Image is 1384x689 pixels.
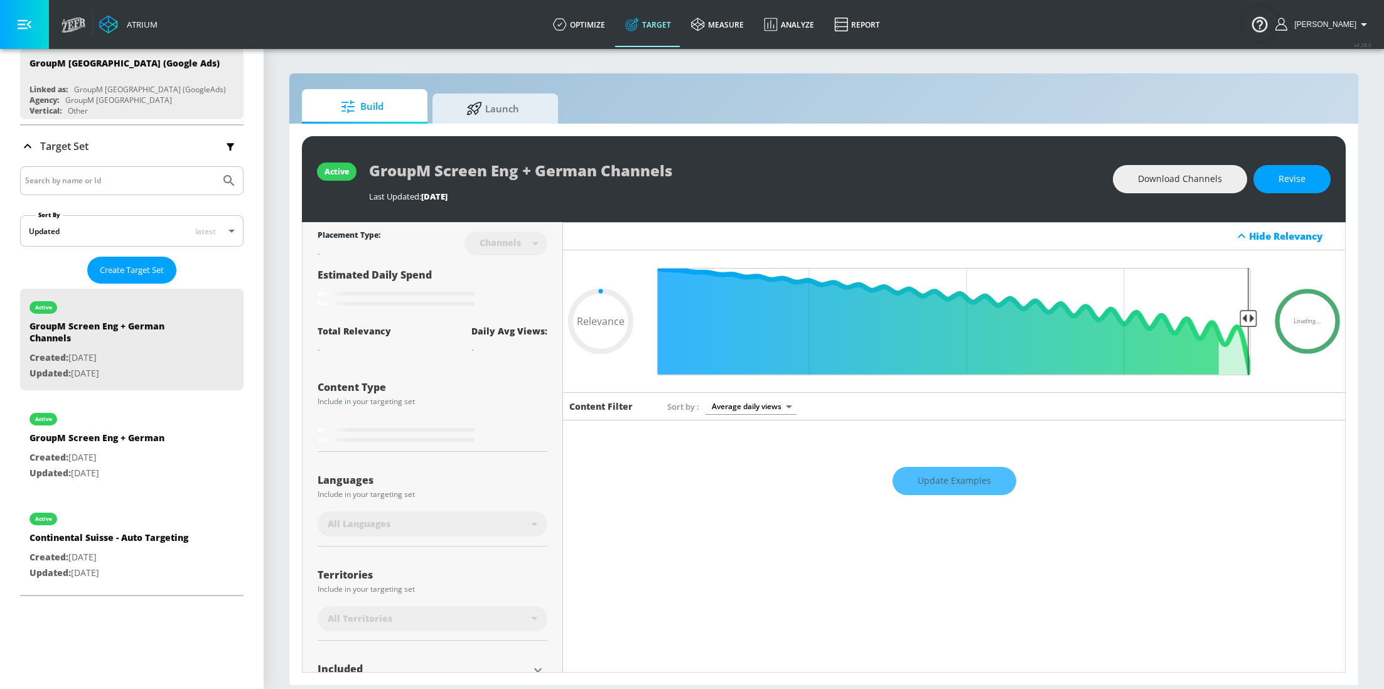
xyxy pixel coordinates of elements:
[30,467,71,479] span: Updated:
[1253,165,1331,193] button: Revise
[471,325,547,337] div: Daily Avg Views:
[20,289,244,390] div: activeGroupM Screen Eng + German ChannelsCreated:[DATE]Updated:[DATE]
[35,416,52,422] div: active
[318,606,547,631] div: All Territories
[318,230,380,243] div: Placement Type:
[65,95,172,105] div: GroupM [GEOGRAPHIC_DATA]
[681,2,754,47] a: measure
[74,84,226,95] div: GroupM [GEOGRAPHIC_DATA] (GoogleAds)
[754,2,824,47] a: Analyze
[30,450,164,466] p: [DATE]
[369,191,1100,202] div: Last Updated:
[20,400,244,490] div: activeGroupM Screen Eng + GermanCreated:[DATE]Updated:[DATE]
[30,367,71,379] span: Updated:
[30,351,68,363] span: Created:
[705,398,797,415] div: Average daily views
[1138,171,1222,187] span: Download Channels
[30,350,205,366] p: [DATE]
[30,451,68,463] span: Created:
[318,511,547,537] div: All Languages
[1242,6,1277,41] button: Open Resource Center
[421,191,448,202] span: [DATE]
[30,57,220,69] div: GroupM [GEOGRAPHIC_DATA] (Google Ads)
[543,2,615,47] a: optimize
[1294,318,1321,324] span: Loading...
[40,139,89,153] p: Target Set
[30,432,164,450] div: GroupM Screen Eng + German
[30,320,205,350] div: GroupM Screen Eng + German Channels
[314,92,410,122] span: Build
[328,612,392,625] span: All Territories
[30,105,62,116] div: Vertical:
[651,268,1257,375] input: Final Threshold
[1249,230,1338,242] div: Hide Relevancy
[328,518,390,530] span: All Languages
[667,401,699,412] span: Sort by
[445,93,540,124] span: Launch
[29,226,60,237] div: Updated
[25,173,215,189] input: Search by name or Id
[1275,17,1371,32] button: [PERSON_NAME]
[20,126,244,167] div: Target Set
[30,565,188,581] p: [DATE]
[30,95,59,105] div: Agency:
[30,567,71,579] span: Updated:
[318,268,432,282] span: Estimated Daily Spend
[30,531,188,550] div: Continental Suisse - Auto Targeting
[318,585,547,593] div: Include in your targeting set
[563,222,1345,250] div: Hide Relevancy
[318,664,528,674] div: Included
[195,226,216,237] span: latest
[318,325,391,337] div: Total Relevancy
[35,516,52,522] div: active
[1289,20,1356,29] span: login as: stephanie.wolklin@zefr.com
[318,475,547,485] div: Languages
[318,398,547,405] div: Include in your targeting set
[318,570,547,580] div: Territories
[318,382,547,392] div: Content Type
[1279,171,1306,187] span: Revise
[35,304,52,311] div: active
[325,166,349,177] div: active
[577,316,625,326] span: Relevance
[30,84,68,95] div: Linked as:
[20,48,244,119] div: GroupM [GEOGRAPHIC_DATA] (Google Ads)Linked as:GroupM [GEOGRAPHIC_DATA] (GoogleAds)Agency:GroupM ...
[318,268,547,310] div: Estimated Daily Spend
[36,211,63,219] label: Sort By
[318,491,547,498] div: Include in your targeting set
[30,550,188,565] p: [DATE]
[30,366,205,382] p: [DATE]
[30,551,68,563] span: Created:
[100,263,164,277] span: Create Target Set
[20,500,244,590] div: activeContinental Suisse - Auto TargetingCreated:[DATE]Updated:[DATE]
[68,105,88,116] div: Other
[1354,41,1371,48] span: v 4.28.0
[20,166,244,595] div: Target Set
[87,257,176,284] button: Create Target Set
[99,15,158,34] a: Atrium
[615,2,681,47] a: Target
[122,19,158,30] div: Atrium
[1113,165,1247,193] button: Download Channels
[30,466,164,481] p: [DATE]
[824,2,890,47] a: Report
[569,400,633,412] h6: Content Filter
[20,284,244,595] nav: list of Target Set
[473,237,527,248] div: Channels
